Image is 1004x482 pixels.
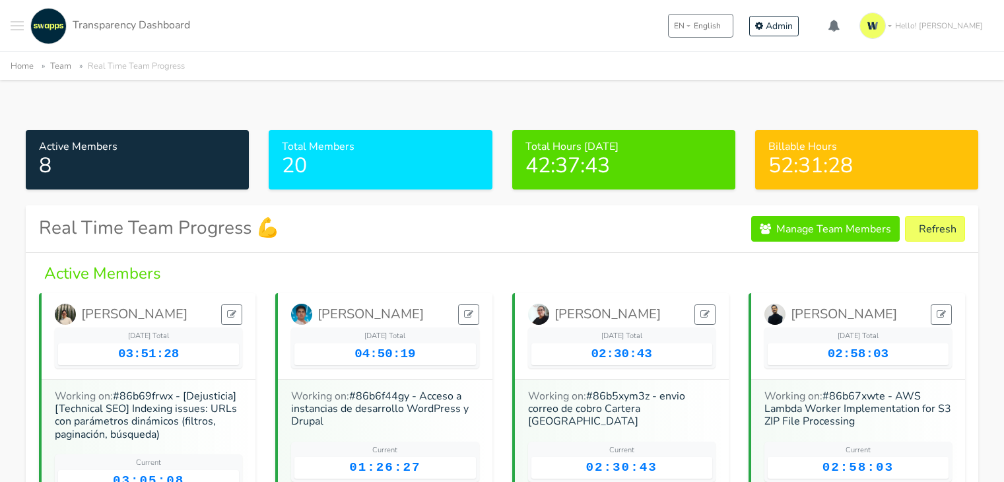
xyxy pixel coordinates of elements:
[531,445,712,456] div: Current
[764,389,951,429] a: #86b67xwte - AWS Lambda Worker Implementation for S3 ZIP File Processing
[768,153,965,178] h2: 52:31:28
[291,304,312,325] img: José
[291,304,424,325] a: [PERSON_NAME]
[768,445,949,456] div: Current
[11,8,24,44] button: Toggle navigation menu
[11,60,34,72] a: Home
[768,141,965,153] h6: Billable Hours
[859,13,886,39] img: isotipo-3-3e143c57.png
[591,347,652,361] span: 02:30:43
[55,304,187,325] a: [PERSON_NAME]
[73,18,190,32] span: Transparency Dashboard
[895,20,983,32] span: Hello! [PERSON_NAME]
[39,263,965,283] h4: Active Members
[525,153,722,178] h2: 42:37:43
[764,390,952,429] h6: Working on:
[39,217,279,240] h3: Real Time Team Progress 💪
[766,20,793,32] span: Admin
[294,445,475,456] div: Current
[525,141,722,153] h6: Total Hours [DATE]
[58,458,239,469] div: Current
[528,389,685,429] a: #86b5xym3z - envio correo de cobro Cartera [GEOGRAPHIC_DATA]
[586,460,657,475] span: 02:30:43
[528,304,661,325] a: [PERSON_NAME]
[768,331,949,342] div: [DATE] Total
[58,331,239,342] div: [DATE] Total
[55,304,76,325] img: Mateo
[764,304,897,325] a: [PERSON_NAME]
[39,141,236,153] h6: Active Members
[822,460,894,475] span: 02:58:03
[764,304,786,325] img: Carlos
[27,8,190,44] a: Transparency Dashboard
[668,14,733,38] button: ENEnglish
[118,347,179,361] span: 03:51:28
[55,389,237,442] a: #86b69frwx - [Dejusticia][Technical SEO] Indexing issues: URLs con parámetros dinámicos (filtros,...
[828,347,888,361] span: 02:58:03
[749,16,799,36] a: Admin
[905,216,965,242] button: Refresh
[30,8,67,44] img: swapps-linkedin-v2.jpg
[55,390,242,441] h6: Working on:
[854,7,993,44] a: Hello! [PERSON_NAME]
[349,460,420,475] span: 01:26:27
[354,347,415,361] span: 04:50:19
[291,390,479,429] h6: Working on:
[528,390,716,429] h6: Working on:
[531,331,712,342] div: [DATE] Total
[751,216,900,242] a: Manage Team Members
[282,141,479,153] h6: Total Members
[294,331,475,342] div: [DATE] Total
[39,153,236,178] h2: 8
[74,59,185,74] li: Real Time Team Progress
[282,153,479,178] h2: 20
[694,20,721,32] span: English
[528,304,549,325] img: Ruth
[50,60,71,72] a: Team
[291,389,469,429] a: #86b6f44gy - Acceso a instancias de desarrollo WordPress y Drupal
